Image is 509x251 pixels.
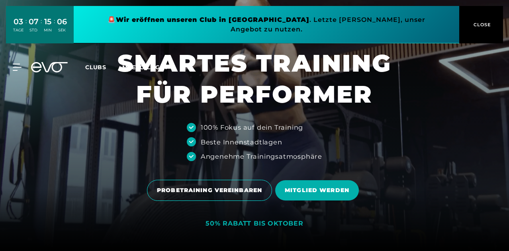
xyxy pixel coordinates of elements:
[183,64,192,71] span: en
[29,27,39,33] div: STD
[44,27,52,33] div: MIN
[472,21,491,28] span: CLOSE
[29,16,39,27] div: 07
[459,6,503,43] button: CLOSE
[13,27,23,33] div: TAGE
[285,186,349,195] span: MITGLIED WERDEN
[122,64,167,71] a: MYEVO LOGIN
[41,17,42,38] div: :
[157,186,262,195] span: PROBETRAINING VEREINBAREN
[85,63,122,71] a: Clubs
[206,220,303,228] div: 50% RABATT BIS OKTOBER
[13,16,23,27] div: 03
[57,16,67,27] div: 06
[44,16,52,27] div: 15
[275,174,362,206] a: MITGLIED WERDEN
[147,174,275,207] a: PROBETRAINING VEREINBAREN
[201,137,282,147] div: Beste Innenstadtlagen
[25,17,27,38] div: :
[201,123,303,132] div: 100% Fokus auf dein Training
[57,27,67,33] div: SEK
[54,17,55,38] div: :
[85,64,106,71] span: Clubs
[183,63,202,72] a: en
[201,152,322,161] div: Angenehme Trainingsatmosphäre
